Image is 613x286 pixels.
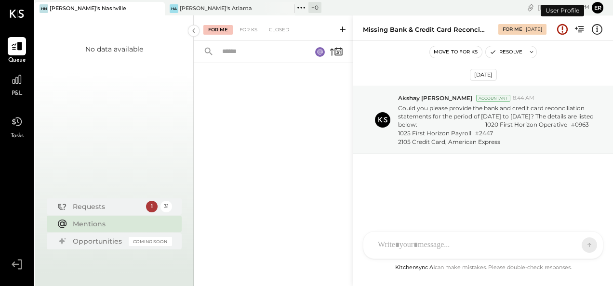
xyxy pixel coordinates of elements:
div: 1 [146,201,158,212]
div: Missing Bank & Credit card Reconciliation [363,25,485,34]
span: P&L [12,90,23,98]
span: Akshay [PERSON_NAME] [398,94,472,102]
div: [DATE] [526,26,542,33]
div: For KS [235,25,262,35]
p: Could you please provide the bank and credit card reconciliation statements for the period of [DA... [398,104,595,146]
a: Tasks [0,113,33,141]
button: Er [592,2,603,13]
div: [DATE] [538,3,589,12]
div: Mentions [73,219,167,229]
div: copy link [526,2,535,13]
div: User Profile [541,5,584,16]
div: For Me [503,26,522,33]
span: 8:44 AM [513,94,534,102]
div: For Me [203,25,233,35]
div: 31 [160,201,172,212]
span: pm [581,4,589,11]
span: # [475,130,479,137]
button: Resolve [486,46,526,58]
span: # [571,121,575,128]
div: [PERSON_NAME]'s Atlanta [180,5,252,13]
div: No data available [85,44,143,54]
div: Opportunities [73,236,124,246]
div: Requests [73,202,141,211]
span: Tasks [11,132,24,141]
div: Coming Soon [129,237,172,246]
div: Closed [264,25,294,35]
div: [PERSON_NAME]'s Nashville [50,5,126,13]
button: Move to for ks [430,46,482,58]
div: HN [40,4,48,13]
span: 11 : 25 [560,3,580,12]
div: Accountant [476,95,510,102]
div: [DATE] [470,69,497,81]
div: HA [170,4,178,13]
a: Queue [0,37,33,65]
a: P&L [0,70,33,98]
span: Queue [8,56,26,65]
div: + 0 [308,2,321,13]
